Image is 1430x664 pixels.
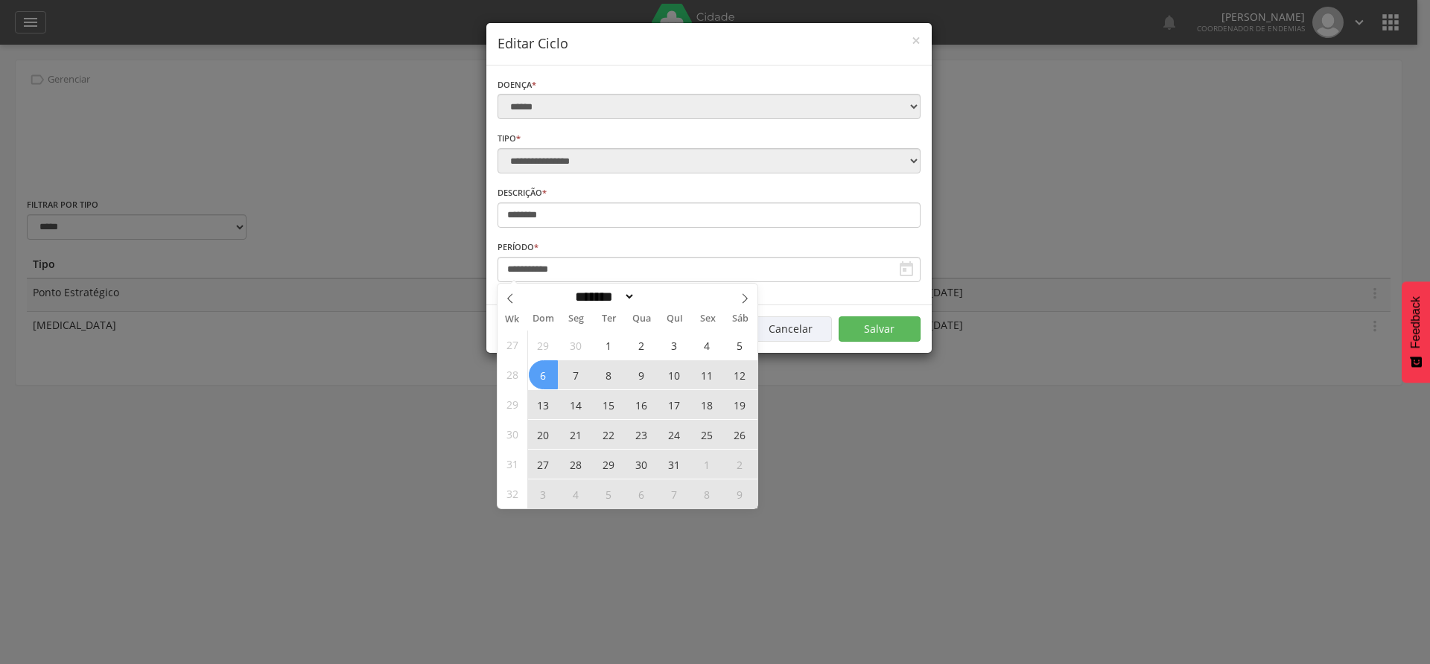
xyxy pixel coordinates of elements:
[594,420,623,449] span: Julho 22, 2025
[498,79,536,91] label: Doença
[693,420,722,449] span: Julho 25, 2025
[660,390,689,419] span: Julho 17, 2025
[693,450,722,479] span: Agosto 1, 2025
[725,420,754,449] span: Julho 26, 2025
[529,450,558,479] span: Julho 27, 2025
[912,30,921,51] span: ×
[658,314,691,324] span: Qui
[627,360,656,389] span: Julho 9, 2025
[498,187,547,199] label: Descrição
[562,479,591,508] span: Agosto 4, 2025
[529,331,558,360] span: Junho 29, 2025
[660,331,689,360] span: Julho 3, 2025
[693,360,722,389] span: Julho 11, 2025
[498,241,538,253] label: Período
[562,331,591,360] span: Junho 30, 2025
[498,34,921,54] h4: Editar Ciclo
[660,360,689,389] span: Julho 10, 2025
[725,450,754,479] span: Agosto 2, 2025
[750,316,832,342] button: Cancelar
[506,479,518,508] span: 32
[562,360,591,389] span: Julho 7, 2025
[725,360,754,389] span: Julho 12, 2025
[560,314,593,324] span: Seg
[506,450,518,479] span: 31
[594,331,623,360] span: Julho 1, 2025
[627,420,656,449] span: Julho 23, 2025
[529,390,558,419] span: Julho 13, 2025
[627,390,656,419] span: Julho 16, 2025
[693,390,722,419] span: Julho 18, 2025
[498,309,527,330] span: Wk
[506,390,518,419] span: 29
[594,479,623,508] span: Agosto 5, 2025
[725,479,754,508] span: Agosto 9, 2025
[725,390,754,419] span: Julho 19, 2025
[693,331,722,360] span: Julho 4, 2025
[594,360,623,389] span: Julho 8, 2025
[897,261,915,278] i: 
[529,420,558,449] span: Julho 20, 2025
[725,331,754,360] span: Julho 5, 2025
[594,390,623,419] span: Julho 15, 2025
[693,479,722,508] span: Agosto 8, 2025
[839,316,921,342] button: Salvar
[626,314,658,324] span: Qua
[660,420,689,449] span: Julho 24, 2025
[691,314,724,324] span: Sex
[562,420,591,449] span: Julho 21, 2025
[912,33,921,48] button: Close
[627,479,656,508] span: Agosto 6, 2025
[562,450,591,479] span: Julho 28, 2025
[506,360,518,389] span: 28
[498,133,521,144] label: Tipo
[660,450,689,479] span: Julho 31, 2025
[593,314,626,324] span: Ter
[529,360,558,389] span: Julho 6, 2025
[627,331,656,360] span: Julho 2, 2025
[660,479,689,508] span: Agosto 7, 2025
[627,450,656,479] span: Julho 30, 2025
[570,289,635,304] select: Month
[506,331,518,360] span: 27
[506,420,518,449] span: 30
[635,289,684,304] input: Year
[527,314,560,324] span: Dom
[724,314,757,324] span: Sáb
[1402,281,1430,383] button: Feedback - Mostrar pesquisa
[1409,296,1423,348] span: Feedback
[562,390,591,419] span: Julho 14, 2025
[594,450,623,479] span: Julho 29, 2025
[529,479,558,508] span: Agosto 3, 2025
